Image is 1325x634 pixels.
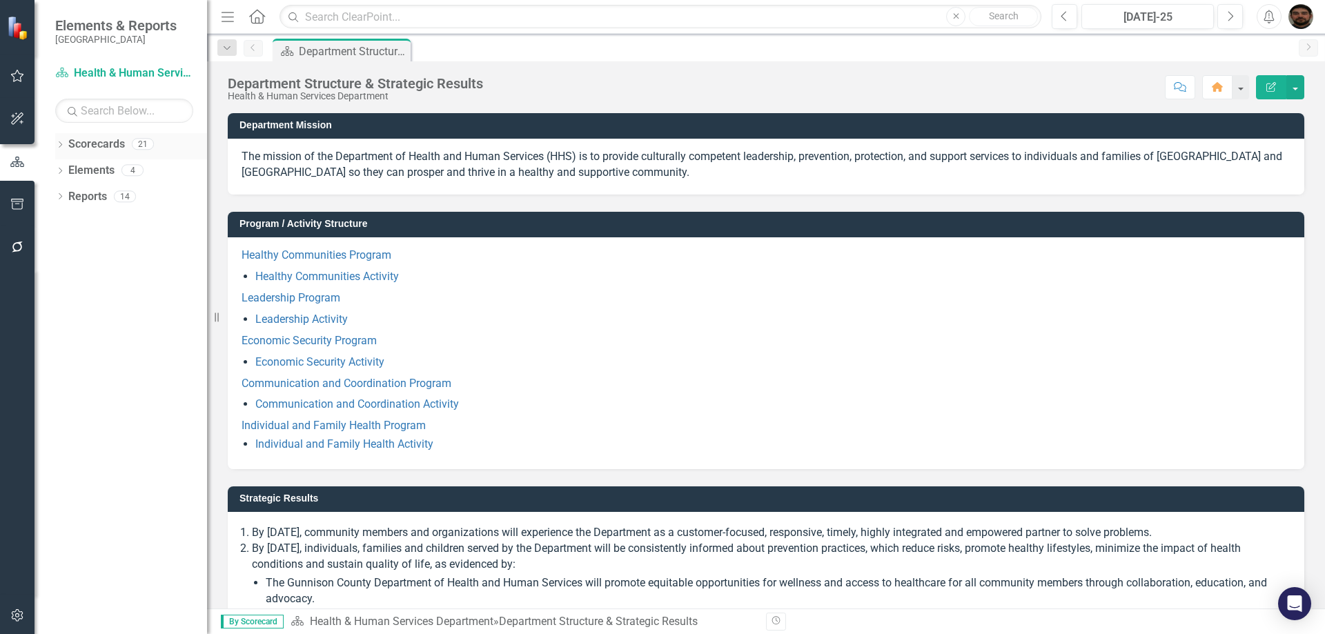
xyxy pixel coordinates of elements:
a: Communication and Coordination Activity [255,397,459,410]
a: Scorecards [68,137,125,152]
input: Search ClearPoint... [279,5,1041,29]
p: The mission of the Department of Health and Human Services (HHS) is to provide culturally compete... [242,149,1290,181]
a: Reports [68,189,107,205]
img: Brad Wheaton [1288,4,1313,29]
li: The Gunnison County Department of Health and Human Services will promote equitable opportunities ... [266,575,1290,607]
input: Search Below... [55,99,193,123]
button: [DATE]-25 [1081,4,1214,29]
h3: Strategic Results [239,493,1297,504]
div: » [291,614,756,630]
a: Leadership Program [242,291,340,304]
span: Search [989,10,1019,21]
div: 4 [121,165,144,177]
li: By [DATE], individuals, families and children served by the Department will be consistently infor... [252,541,1290,606]
span: By Scorecard [221,615,284,628]
h3: Program / Activity Structure [239,219,1297,229]
a: Health & Human Services Department [310,615,493,628]
div: Health & Human Services Department [228,91,483,101]
button: Search [969,7,1038,26]
div: 21 [132,139,154,150]
div: Department Structure & Strategic Results [228,76,483,91]
a: Elements [68,163,115,179]
a: Healthy Communities Program [242,248,391,261]
a: Healthy Communities Activity [255,270,399,283]
h3: Department Mission [239,120,1297,130]
span: Elements & Reports [55,17,177,34]
a: Communication and Coordination Program [242,377,451,390]
a: Economic Security Program [242,334,377,347]
li: By [DATE], community members and organizations will experience the Department as a customer-focus... [252,525,1290,541]
a: Leadership Activity [255,313,348,326]
img: ClearPoint Strategy [7,16,31,40]
div: Department Structure & Strategic Results [499,615,698,628]
small: [GEOGRAPHIC_DATA] [55,34,177,45]
div: 14 [114,190,136,202]
div: Open Intercom Messenger [1278,587,1311,620]
a: Individual and Family Health Activity [255,437,433,450]
div: [DATE]-25 [1086,9,1209,26]
a: Individual and Family Health Program [242,419,426,432]
a: Economic Security Activity [255,355,384,368]
div: Department Structure & Strategic Results [299,43,407,60]
a: Health & Human Services Department [55,66,193,81]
